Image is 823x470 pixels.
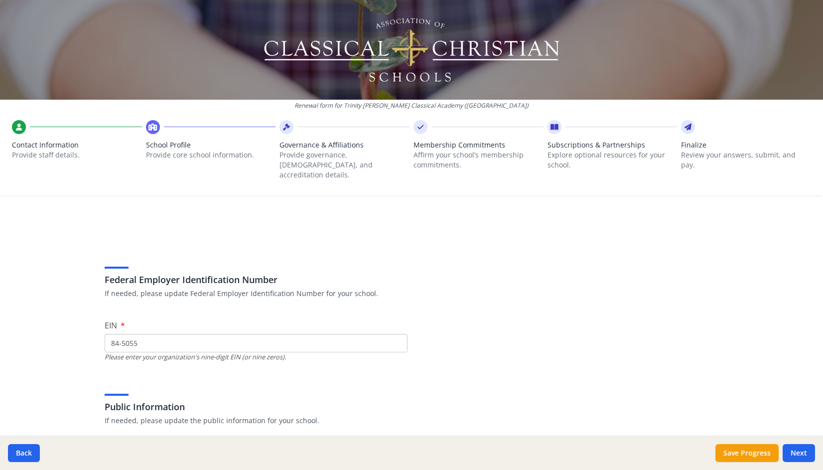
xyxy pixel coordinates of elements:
[413,150,544,170] p: Affirm your school’s membership commitments.
[12,150,142,160] p: Provide staff details.
[105,400,718,414] h3: Public Information
[105,320,117,331] span: EIN
[681,150,811,170] p: Review your answers, submit, and pay.
[548,150,678,170] p: Explore optional resources for your school.
[279,140,410,150] span: Governance & Affiliations
[548,140,678,150] span: Subscriptions & Partnerships
[105,273,718,287] h3: Federal Employer Identification Number
[8,444,40,462] button: Back
[12,140,142,150] span: Contact Information
[279,150,410,180] p: Provide governance, [DEMOGRAPHIC_DATA], and accreditation details.
[105,352,408,362] div: Please enter your organization's nine-digit EIN (or nine zeros).
[715,444,779,462] button: Save Progress
[783,444,815,462] button: Next
[263,15,561,85] img: Logo
[413,140,544,150] span: Membership Commitments
[681,140,811,150] span: Finalize
[146,140,276,150] span: School Profile
[105,416,718,426] p: If needed, please update the public information for your school.
[146,150,276,160] p: Provide core school information.
[105,289,718,299] p: If needed, please update Federal Employer Identification Number for your school.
